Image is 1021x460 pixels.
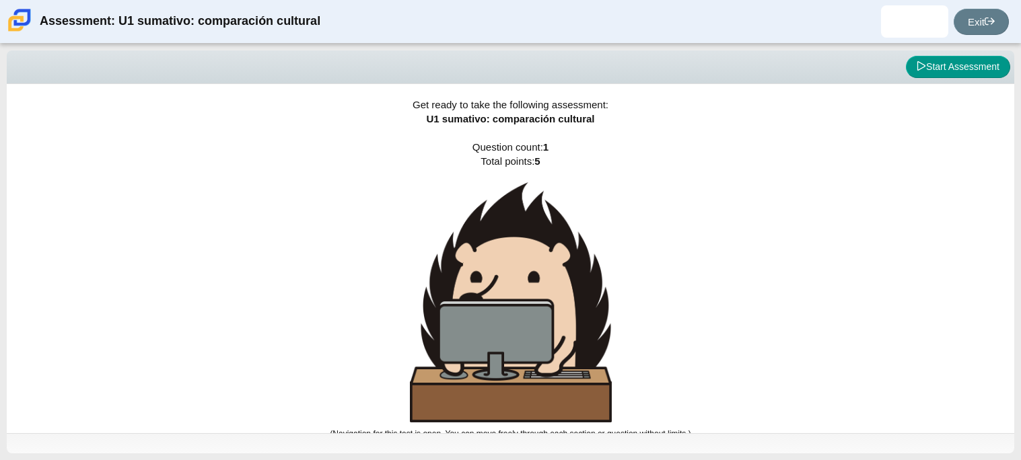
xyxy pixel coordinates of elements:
small: (Navigation for this test is open. You can move freely through each section or question without l... [330,429,691,438]
b: 5 [534,155,540,167]
span: U1 sumativo: comparación cultural [426,113,594,124]
span: Get ready to take the following assessment: [413,99,608,110]
img: Carmen School of Science & Technology [5,6,34,34]
button: Start Assessment [906,56,1010,79]
span: Question count: Total points: [330,141,691,438]
img: andrea.luis.PsbQIa [904,11,925,32]
b: 1 [543,141,549,153]
a: Exit [954,9,1009,35]
div: Assessment: U1 sumativo: comparación cultural [40,5,320,38]
img: hedgehog-behind-computer-large.png [410,182,612,422]
a: Carmen School of Science & Technology [5,25,34,36]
